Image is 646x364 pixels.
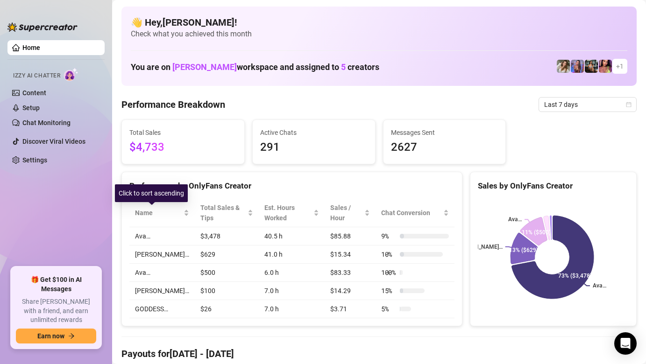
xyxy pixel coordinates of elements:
[129,227,195,245] td: Ava…
[195,300,259,318] td: $26
[129,245,195,264] td: [PERSON_NAME]…
[616,61,624,71] span: + 1
[68,333,75,339] span: arrow-right
[195,264,259,282] td: $500
[381,231,396,241] span: 9 %
[260,139,368,156] span: 291
[376,199,454,227] th: Chat Conversion
[195,245,259,264] td: $629
[129,300,195,318] td: GODDESS…
[593,282,606,289] text: Ava…
[264,203,312,223] div: Est. Hours Worked
[129,264,195,282] td: Ava…
[195,282,259,300] td: $100
[13,71,60,80] span: Izzy AI Chatter
[599,60,612,73] img: GODDESS
[259,227,325,245] td: 40.5 h
[325,245,376,264] td: $15.34
[571,60,584,73] img: Ava
[381,304,396,314] span: 5 %
[16,297,96,325] span: Share [PERSON_NAME] with a friend, and earn unlimited rewards
[381,286,396,296] span: 15 %
[129,139,237,156] span: $4,733
[16,275,96,294] span: 🎁 Get $100 in AI Messages
[391,139,498,156] span: 2627
[478,180,629,192] div: Sales by OnlyFans Creator
[121,347,637,360] h4: Payouts for [DATE] - [DATE]
[325,300,376,318] td: $3.71
[121,98,225,111] h4: Performance Breakdown
[129,282,195,300] td: [PERSON_NAME]…
[131,62,379,72] h1: You are on workspace and assigned to creators
[259,245,325,264] td: 41.0 h
[135,208,182,218] span: Name
[200,203,246,223] span: Total Sales & Tips
[129,199,195,227] th: Name
[325,199,376,227] th: Sales / Hour
[16,329,96,343] button: Earn nowarrow-right
[195,199,259,227] th: Total Sales & Tips
[585,60,598,73] img: Ava
[172,62,237,72] span: [PERSON_NAME]
[508,217,522,223] text: Ava…
[330,203,362,223] span: Sales / Hour
[381,249,396,259] span: 10 %
[22,44,40,51] a: Home
[129,127,237,138] span: Total Sales
[22,104,40,112] a: Setup
[22,119,71,126] a: Chat Monitoring
[259,300,325,318] td: 7.0 h
[626,102,632,107] span: calendar
[22,89,46,97] a: Content
[381,267,396,278] span: 100 %
[456,244,503,250] text: [PERSON_NAME]…
[129,180,454,192] div: Performance by OnlyFans Creator
[391,127,498,138] span: Messages Sent
[259,264,325,282] td: 6.0 h
[325,282,376,300] td: $14.29
[7,22,78,32] img: logo-BBDzfeDw.svg
[22,156,47,164] a: Settings
[341,62,346,72] span: 5
[131,29,627,39] span: Check what you achieved this month
[381,208,441,218] span: Chat Conversion
[195,227,259,245] td: $3,478
[325,264,376,282] td: $83.33
[557,60,570,73] img: Paige
[260,127,368,138] span: Active Chats
[131,16,627,29] h4: 👋 Hey, [PERSON_NAME] !
[325,227,376,245] td: $85.88
[544,98,631,112] span: Last 7 days
[22,138,85,145] a: Discover Viral Videos
[614,332,637,355] div: Open Intercom Messenger
[37,332,64,340] span: Earn now
[64,68,78,81] img: AI Chatter
[259,282,325,300] td: 7.0 h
